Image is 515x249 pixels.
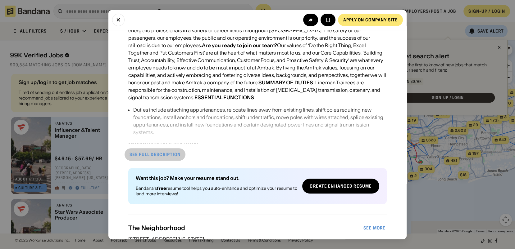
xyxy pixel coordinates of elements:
[128,141,200,148] div: :
[258,79,313,86] div: SUMMARY OF DUTIES
[128,141,199,148] div: MINIMUM QUALIFICATIONS
[202,42,277,48] div: Are you ready to join our team?
[133,106,387,136] div: Duties include attaching appurtenances, relocate lines away from existing lines, shift poles requ...
[128,237,387,242] div: [STREET_ADDRESS][US_STATE]
[128,4,387,101] div: **Date: **[DATE] **Location: **[US_STATE], [GEOGRAPHIC_DATA], [GEOGRAPHIC_DATA], 10001 **Company:...
[136,176,297,180] div: Want this job? Make your resume stand out.
[310,184,372,188] div: Create Enhanced Resume
[136,185,297,197] div: Bandana's resume tool helps you auto-enhance and optimize your resume to land more interviews!
[358,222,390,234] a: See more
[194,94,254,100] div: ESSENTIAL FUNCTIONS
[128,225,362,232] div: The Neighborhood
[112,14,125,26] button: Close
[157,185,166,191] b: free
[130,152,180,157] div: See full description
[343,18,398,22] div: Apply on company site
[363,226,385,230] div: See more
